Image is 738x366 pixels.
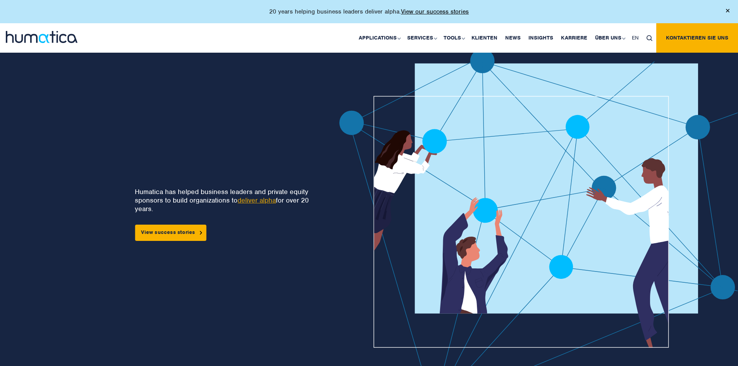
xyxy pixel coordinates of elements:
[628,23,643,53] a: EN
[269,8,469,15] p: 20 years helping business leaders deliver alpha.
[440,23,468,53] a: Tools
[656,23,738,53] a: Kontaktieren Sie uns
[135,225,206,241] a: View success stories
[135,187,314,213] p: Humatica has helped business leaders and private equity sponsors to build organizations to for ov...
[468,23,501,53] a: Klienten
[525,23,557,53] a: Insights
[591,23,628,53] a: Über uns
[403,23,440,53] a: Services
[501,23,525,53] a: News
[557,23,591,53] a: Karriere
[401,8,469,15] a: View our success stories
[647,35,652,41] img: search_icon
[355,23,403,53] a: Applications
[200,231,202,234] img: arrowicon
[237,196,276,204] a: deliver alpha
[6,31,77,43] img: logo
[632,34,639,41] span: EN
